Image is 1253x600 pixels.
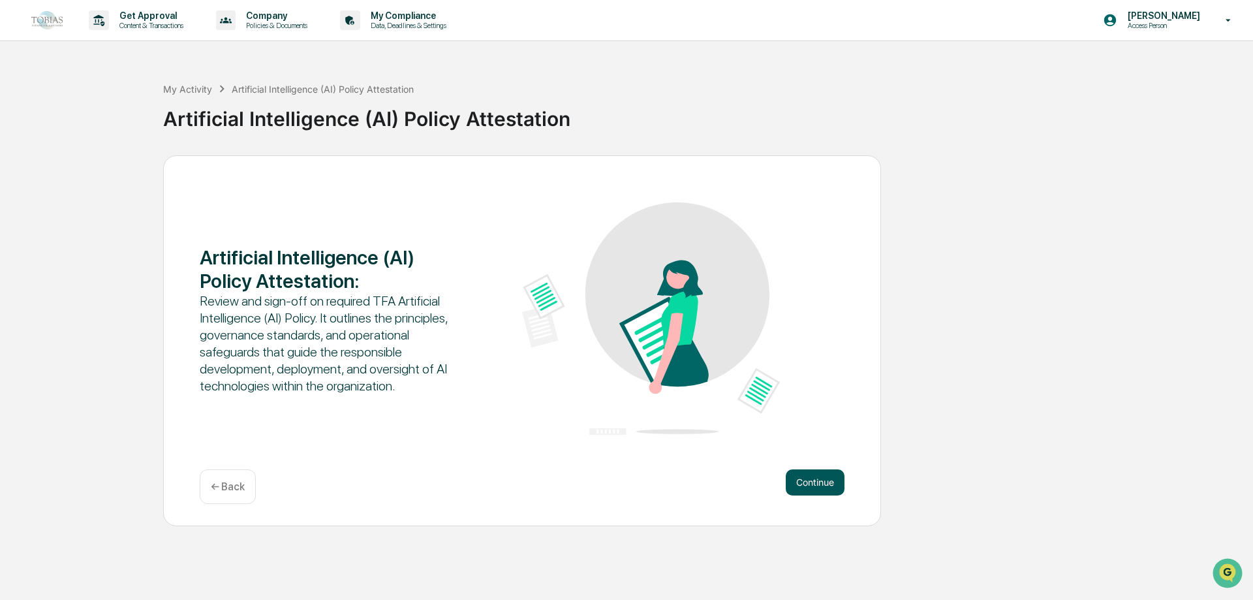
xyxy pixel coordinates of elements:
p: My Compliance [360,10,453,21]
p: Access Person [1117,21,1207,30]
img: Artificial Intelligence (AI) Policy Attestation [522,202,780,435]
p: Data, Deadlines & Settings [360,21,453,30]
div: Start new chat [44,100,214,113]
iframe: Open customer support [1211,557,1246,592]
p: Content & Transactions [109,21,190,30]
div: 🗄️ [95,166,105,176]
span: Pylon [130,221,158,231]
div: We're available if you need us! [44,113,165,123]
img: 1746055101610-c473b297-6a78-478c-a979-82029cc54cd1 [13,100,37,123]
div: Artificial Intelligence (AI) Policy Attestation [232,84,414,95]
a: 🖐️Preclearance [8,159,89,183]
button: Continue [786,469,844,496]
div: 🖐️ [13,166,23,176]
div: Review and sign-off on required TFA Artificial Intelligence (AI) Policy. It outlines the principl... [200,292,457,394]
span: Data Lookup [26,189,82,202]
img: logo [31,11,63,29]
p: Get Approval [109,10,190,21]
p: [PERSON_NAME] [1117,10,1207,21]
div: My Activity [163,84,212,95]
a: 🔎Data Lookup [8,184,87,208]
p: Policies & Documents [236,21,314,30]
div: 🔎 [13,191,23,201]
button: Start new chat [222,104,238,119]
p: ← Back [211,481,245,493]
a: 🗄️Attestations [89,159,167,183]
a: Powered byPylon [92,221,158,231]
span: Attestations [108,165,162,178]
p: How can we help? [13,27,238,48]
div: Artificial Intelligence (AI) Policy Attestation [163,97,1246,131]
p: Company [236,10,314,21]
span: Preclearance [26,165,84,178]
div: Artificial Intelligence (AI) Policy Attestation : [200,245,457,292]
